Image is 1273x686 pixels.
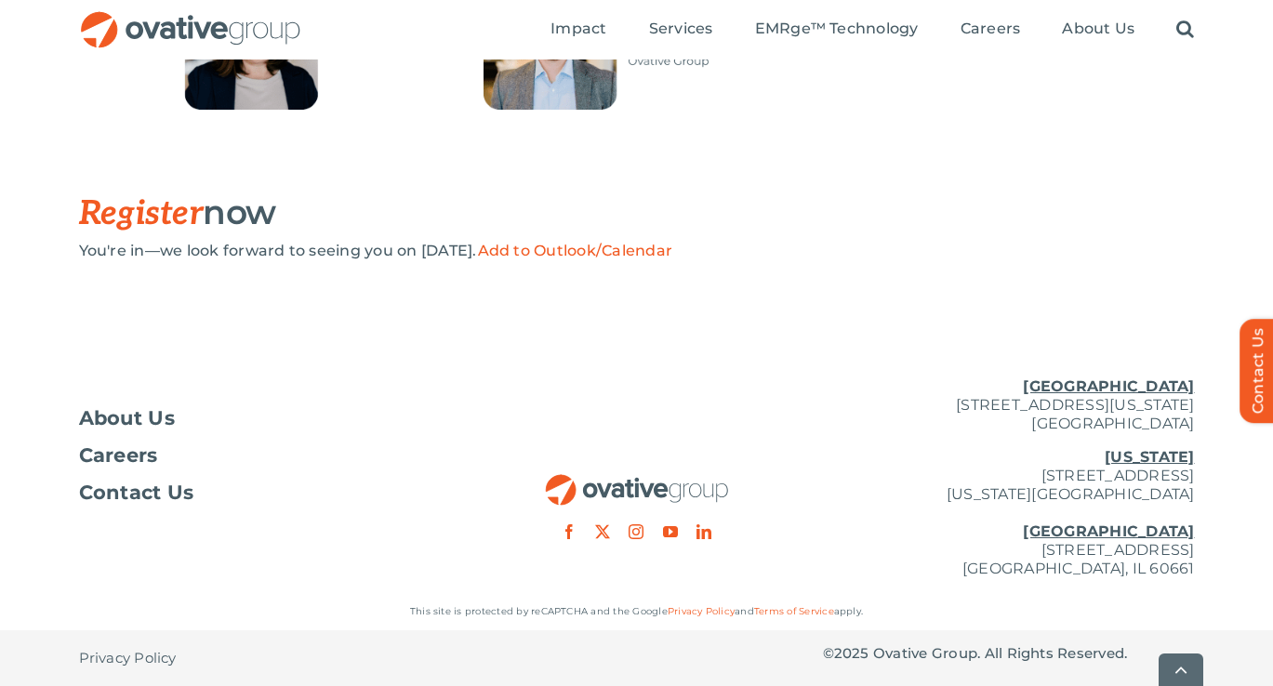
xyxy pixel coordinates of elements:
[79,649,177,667] span: Privacy Policy
[668,605,735,617] a: Privacy Policy
[696,524,711,539] a: linkedin
[79,409,451,502] nav: Footer Menu
[1023,377,1194,395] u: [GEOGRAPHIC_DATA]
[823,448,1195,578] p: [STREET_ADDRESS] [US_STATE][GEOGRAPHIC_DATA] [STREET_ADDRESS] [GEOGRAPHIC_DATA], IL 60661
[649,20,713,38] span: Services
[79,193,204,234] span: Register
[79,483,451,502] a: Contact Us
[595,524,610,539] a: twitter
[79,630,451,686] nav: Footer - Privacy Policy
[961,20,1021,38] span: Careers
[1023,522,1194,540] u: [GEOGRAPHIC_DATA]
[79,446,451,465] a: Careers
[79,446,158,465] span: Careers
[1105,448,1194,466] u: [US_STATE]
[79,630,177,686] a: Privacy Policy
[550,20,606,38] span: Impact
[663,524,678,539] a: youtube
[79,602,1195,621] p: This site is protected by reCAPTCHA and the Google and apply.
[550,20,606,40] a: Impact
[629,524,643,539] a: instagram
[79,483,194,502] span: Contact Us
[755,20,919,40] a: EMRge™ Technology
[79,409,451,428] a: About Us
[1062,20,1134,40] a: About Us
[79,409,176,428] span: About Us
[823,377,1195,433] p: [STREET_ADDRESS][US_STATE] [GEOGRAPHIC_DATA]
[544,472,730,490] a: OG_Full_horizontal_RGB
[478,242,673,259] a: Add to Outlook/Calendar
[562,524,577,539] a: facebook
[79,9,302,27] a: OG_Full_horizontal_RGB
[834,644,869,662] span: 2025
[823,644,1195,663] p: © Ovative Group. All Rights Reserved.
[961,20,1021,40] a: Careers
[1062,20,1134,38] span: About Us
[1176,20,1194,40] a: Search
[754,605,834,617] a: Terms of Service
[79,193,1102,232] h3: now
[79,242,1195,260] div: You're in—we look forward to seeing you on [DATE].
[649,20,713,40] a: Services
[755,20,919,38] span: EMRge™ Technology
